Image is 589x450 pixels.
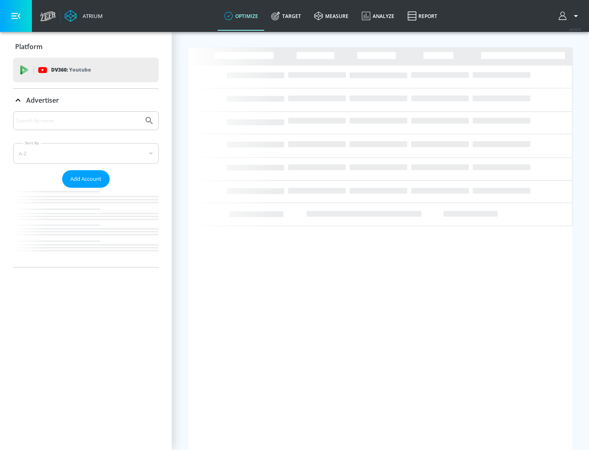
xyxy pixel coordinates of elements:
input: Search by name [16,115,140,126]
div: Atrium [79,12,103,20]
button: Add Account [62,170,110,188]
a: Atrium [65,10,103,22]
div: Advertiser [13,89,159,112]
span: v 4.32.0 [569,27,581,32]
label: Sort By [23,140,41,146]
a: optimize [218,1,265,31]
div: Advertiser [13,111,159,267]
div: DV360: Youtube [13,58,159,82]
span: Add Account [70,174,101,184]
nav: list of Advertiser [13,188,159,267]
div: Platform [13,35,159,58]
a: measure [308,1,355,31]
p: Advertiser [26,96,59,105]
div: A-Z [13,143,159,164]
a: Target [265,1,308,31]
p: Platform [15,42,43,51]
p: Youtube [69,65,91,74]
p: DV360: [51,65,91,74]
a: Report [401,1,444,31]
a: Analyze [355,1,401,31]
